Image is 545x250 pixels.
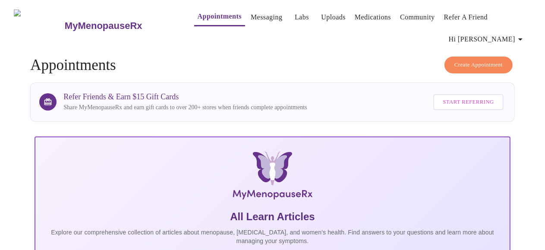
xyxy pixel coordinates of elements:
button: Community [397,9,438,26]
span: Create Appointment [454,60,503,70]
button: Medications [351,9,394,26]
a: MyMenopauseRx [63,11,176,41]
h3: MyMenopauseRx [65,20,142,32]
p: Share MyMenopauseRx and earn gift cards to over 200+ stores when friends complete appointments [63,103,307,112]
button: Uploads [318,9,349,26]
img: MyMenopauseRx Logo [14,9,63,42]
button: Refer a Friend [441,9,491,26]
span: Start Referring [443,97,494,107]
h4: Appointments [30,57,514,74]
a: Labs [295,11,309,23]
button: Create Appointment [444,57,513,73]
button: Start Referring [433,94,503,110]
p: Explore our comprehensive collection of articles about menopause, [MEDICAL_DATA], and women's hea... [42,228,502,245]
button: Labs [288,9,315,26]
h5: All Learn Articles [42,210,502,224]
a: Community [400,11,435,23]
button: Hi [PERSON_NAME] [445,31,529,48]
span: Hi [PERSON_NAME] [449,33,526,45]
img: MyMenopauseRx Logo [114,151,431,203]
h3: Refer Friends & Earn $15 Gift Cards [63,92,307,101]
a: Uploads [321,11,346,23]
a: Messaging [251,11,282,23]
a: Start Referring [431,90,505,114]
button: Appointments [194,8,245,26]
a: Refer a Friend [444,11,488,23]
a: Appointments [198,10,242,22]
a: Medications [355,11,391,23]
button: Messaging [247,9,286,26]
